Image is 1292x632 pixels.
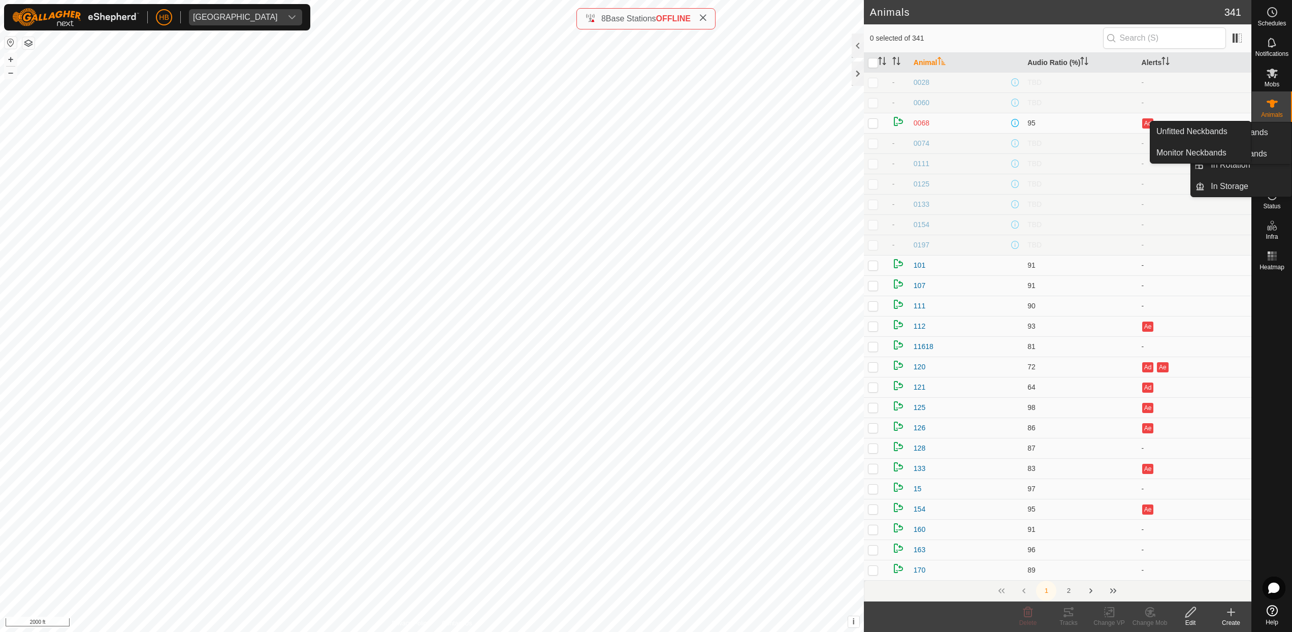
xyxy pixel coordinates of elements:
span: 0028 [914,77,929,88]
span: - [892,180,895,188]
span: 86 [1027,424,1036,432]
img: returning on [892,298,905,310]
span: 111 [914,301,925,311]
span: 0068 [914,118,929,129]
span: 91 [1027,261,1036,269]
span: OFFLINE [656,14,691,23]
span: 0111 [914,159,929,169]
img: returning on [892,420,905,432]
span: 112 [914,321,925,332]
button: Ae [1142,464,1153,474]
button: 2 [1058,581,1079,601]
td: - [1138,438,1251,458]
button: – [5,67,17,79]
span: Heatmap [1259,264,1284,270]
span: 81 [1027,342,1036,351]
img: returning on [892,258,905,270]
div: Edit [1170,618,1211,627]
span: 8 [601,14,606,23]
span: 0074 [914,138,929,149]
span: 0 selected of 341 [870,33,1103,44]
span: Help [1266,619,1278,625]
img: returning on [892,562,905,575]
button: Ad [1142,383,1153,393]
span: - [892,160,895,168]
th: Alerts [1138,53,1251,73]
td: - [1138,153,1251,174]
td: - [1138,296,1251,316]
p-sorticon: Activate to sort [892,58,900,67]
button: Last Page [1103,581,1123,601]
span: TBD [1027,180,1042,188]
span: 72 [1027,363,1036,371]
td: - [1138,479,1251,499]
span: 133 [914,463,925,474]
td: - [1138,275,1251,296]
span: - [892,99,895,107]
span: 154 [914,504,925,515]
p-sorticon: Activate to sort [1080,58,1088,67]
a: Unfitted Neckbands [1150,121,1251,142]
span: 170 [914,565,925,576]
img: returning on [892,359,905,371]
span: - [892,200,895,208]
span: 107 [914,280,925,291]
td: - [1138,174,1251,194]
th: Audio Ratio (%) [1023,53,1137,73]
img: returning on [892,339,905,351]
li: In Rotation [1191,155,1291,175]
button: Ad [1142,362,1153,372]
img: returning on [892,278,905,290]
span: 121 [914,382,925,393]
span: 0060 [914,98,929,108]
span: 90 [1027,302,1036,310]
td: - [1138,235,1251,255]
button: Next Page [1081,581,1101,601]
span: 96 [1027,546,1036,554]
td: - [1138,92,1251,113]
button: Reset Map [5,37,17,49]
button: Ae [1142,423,1153,433]
p-sorticon: Activate to sort [1161,58,1170,67]
span: HB [159,12,169,23]
span: 0197 [914,240,929,250]
img: returning on [892,319,905,331]
span: Visnaga Ranch [189,9,282,25]
span: Status [1263,203,1280,209]
span: Monitor Neckbands [1156,147,1226,159]
span: - [892,241,895,249]
th: Animal [910,53,1023,73]
span: 125 [914,402,925,413]
span: 91 [1027,525,1036,533]
span: 126 [914,423,925,433]
span: 0133 [914,199,929,210]
span: 83 [1027,464,1036,472]
span: 0125 [914,179,929,189]
div: Create [1211,618,1251,627]
span: TBD [1027,99,1042,107]
td: - [1138,560,1251,580]
img: Gallagher Logo [12,8,139,26]
div: Tracks [1048,618,1089,627]
span: In Storage [1211,180,1248,193]
div: dropdown trigger [282,9,302,25]
h2: Animals [870,6,1224,18]
img: returning on [892,115,905,128]
span: Unfitted Neckbands [1156,125,1228,138]
span: TBD [1027,200,1042,208]
span: Base Stations [606,14,656,23]
button: Ae [1142,504,1153,515]
td: - [1138,194,1251,214]
button: Ae [1142,403,1153,413]
span: TBD [1027,78,1042,86]
span: 87 [1027,444,1036,452]
a: Contact Us [442,619,472,628]
span: 0154 [914,219,929,230]
li: Monitor Neckbands [1150,143,1251,163]
div: Change VP [1089,618,1129,627]
span: Infra [1266,234,1278,240]
td: - [1138,72,1251,92]
img: returning on [892,481,905,493]
span: TBD [1027,139,1042,147]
